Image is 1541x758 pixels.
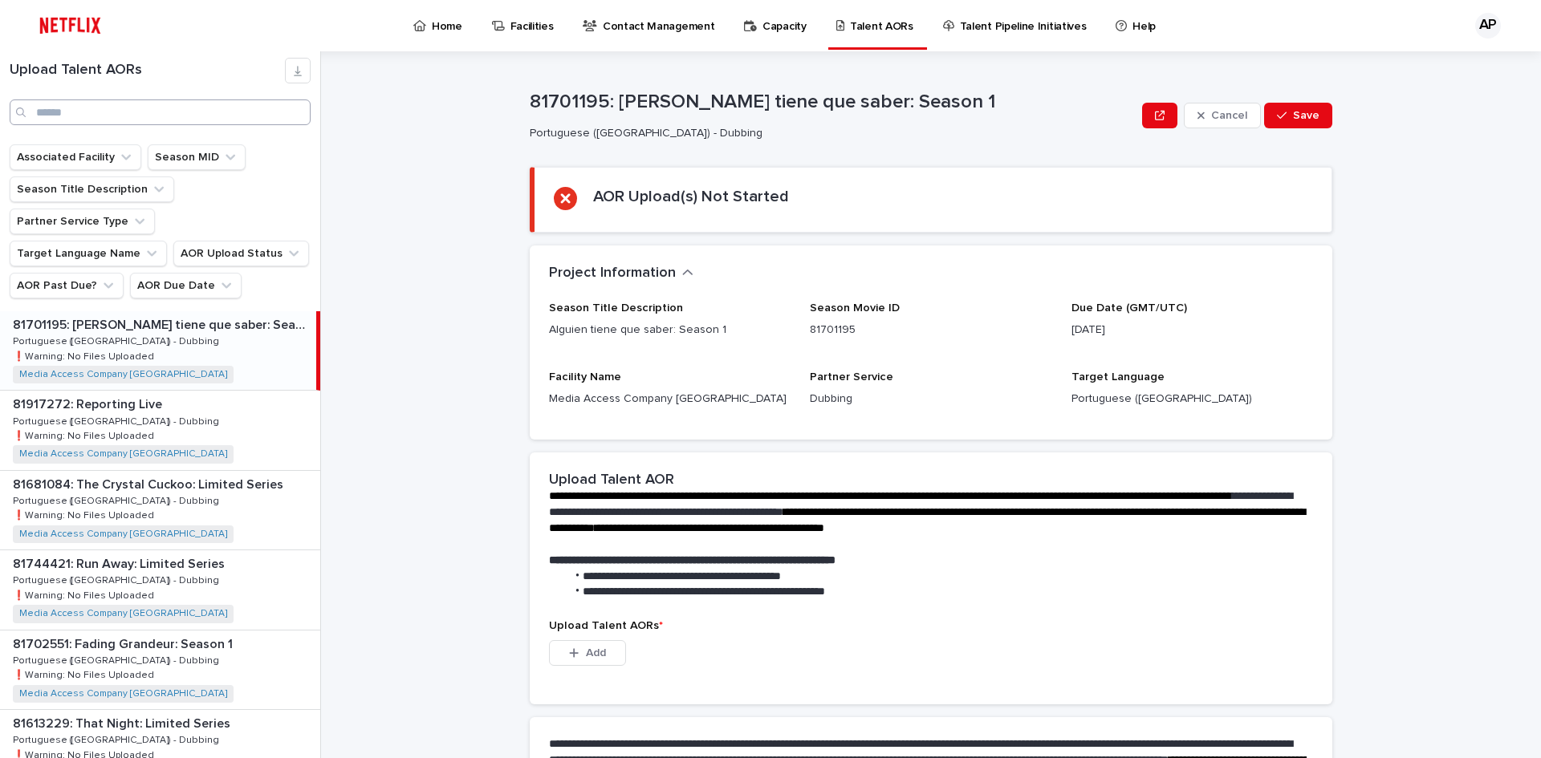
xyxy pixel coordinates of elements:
p: Portuguese ([GEOGRAPHIC_DATA]) [1071,391,1313,407]
input: Search [10,99,311,125]
div: AP [1475,13,1501,39]
button: Save [1264,103,1332,128]
p: ❗️Warning: No Files Uploaded [13,667,157,681]
p: 81613229: That Night: Limited Series [13,713,234,732]
span: Upload Talent AORs [549,620,663,631]
p: Portuguese ([GEOGRAPHIC_DATA]) - Dubbing [13,333,222,347]
button: Add [549,640,626,666]
button: AOR Past Due? [10,273,124,298]
p: 81917272: Reporting Live [13,394,165,412]
h2: AOR Upload(s) Not Started [593,187,789,206]
span: Season Movie ID [810,302,900,314]
span: Facility Name [549,371,621,383]
button: Season Title Description [10,176,174,202]
p: Portuguese ([GEOGRAPHIC_DATA]) - Dubbing [13,572,222,586]
button: Cancel [1184,103,1261,128]
p: 81744421: Run Away: Limited Series [13,553,228,572]
a: Media Access Company [GEOGRAPHIC_DATA] [19,608,227,619]
span: Partner Service [810,371,893,383]
a: Media Access Company [GEOGRAPHIC_DATA] [19,369,227,380]
p: 81701195: [PERSON_NAME] tiene que saber: Season 1 [13,314,313,333]
p: Portuguese ([GEOGRAPHIC_DATA]) - Dubbing [13,492,222,507]
p: Alguien tiene que saber: Season 1 [549,322,791,338]
button: AOR Upload Status [173,241,309,266]
button: AOR Due Date [130,273,242,298]
a: Media Access Company [GEOGRAPHIC_DATA] [19,529,227,540]
span: Cancel [1211,110,1247,121]
a: Media Access Company [GEOGRAPHIC_DATA] [19,688,227,699]
button: Partner Service Type [10,209,155,234]
p: ❗️Warning: No Files Uploaded [13,348,157,363]
h1: Upload Talent AORs [10,62,285,79]
button: Project Information [549,265,693,282]
button: Season MID [148,144,246,170]
p: [DATE] [1071,322,1313,338]
p: ❗️Warning: No Files Uploaded [13,507,157,521]
a: Media Access Company [GEOGRAPHIC_DATA] [19,448,227,460]
p: Portuguese ([GEOGRAPHIC_DATA]) - Dubbing [13,413,222,428]
p: ❗️Warning: No Files Uploaded [13,587,157,602]
button: Associated Facility [10,144,141,170]
span: Save [1293,110,1319,121]
button: Target Language Name [10,241,167,266]
span: Add [586,647,606,659]
p: Portuguese ([GEOGRAPHIC_DATA]) - Dubbing [13,732,222,746]
span: Season Title Description [549,302,683,314]
p: 81701195 [810,322,1051,338]
p: 81701195: [PERSON_NAME] tiene que saber: Season 1 [530,91,1136,114]
h2: Upload Talent AOR [549,472,674,489]
p: Portuguese ([GEOGRAPHIC_DATA]) - Dubbing [13,652,222,667]
span: Target Language [1071,371,1165,383]
h2: Project Information [549,265,676,282]
p: 81681084: The Crystal Cuckoo: Limited Series [13,474,287,492]
p: Dubbing [810,391,1051,407]
p: ❗️Warning: No Files Uploaded [13,428,157,442]
p: Media Access Company [GEOGRAPHIC_DATA] [549,391,791,407]
p: 81702551: Fading Grandeur: Season 1 [13,634,236,652]
span: Due Date (GMT/UTC) [1071,302,1187,314]
p: Portuguese ([GEOGRAPHIC_DATA]) - Dubbing [530,127,1129,140]
img: ifQbXi3ZQGMSEF7WDB7W [32,10,108,42]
